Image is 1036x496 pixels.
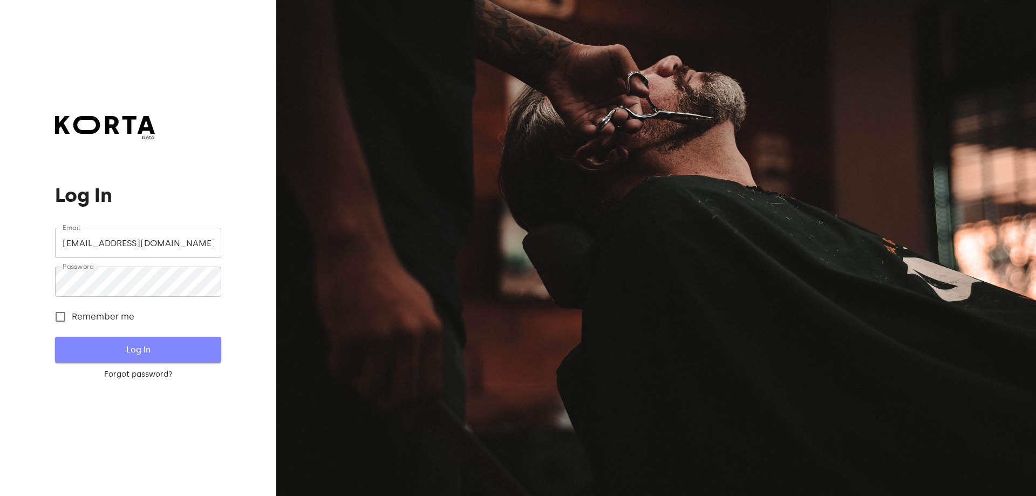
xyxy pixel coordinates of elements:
span: Remember me [72,310,134,323]
a: beta [55,116,155,141]
h1: Log In [55,185,221,206]
span: Log In [72,343,203,357]
img: Korta [55,116,155,134]
button: Log In [55,337,221,363]
a: Forgot password? [55,369,221,380]
span: beta [55,134,155,141]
